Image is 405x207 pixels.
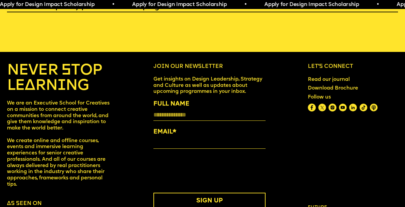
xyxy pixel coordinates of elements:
[111,2,114,7] span: •
[7,200,42,207] h6: As seen on
[153,63,266,70] h6: Join our newsletter
[153,77,266,95] p: Get insights on Design Leadership, Strategy and Culture as well as updates about upcoming program...
[305,74,352,86] a: Read our journal
[308,95,378,101] div: Follow us
[243,2,246,7] span: •
[375,2,378,7] span: •
[7,63,111,94] h4: NEVER STOP LEARNING
[308,63,398,70] h6: Let’s connect
[153,99,266,109] label: FULL NAME
[7,101,111,188] p: We are an Executive School for Creatives on a mission to connect creative communities from around...
[153,127,266,137] label: EMAIL
[305,83,361,95] a: Download Brochure
[153,159,255,185] iframe: reCAPTCHA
